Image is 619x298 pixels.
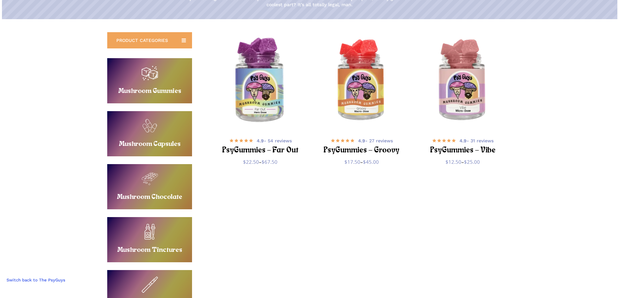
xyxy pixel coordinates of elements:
[213,33,308,129] a: PsyGummies - Far Out
[3,275,69,285] a: Switch back to The PsyGuys
[423,145,502,157] h2: PsyGummies – Vibe
[221,145,300,157] h2: PsyGummies – Far Out
[262,159,264,165] span: $
[243,159,246,165] span: $
[314,33,409,129] img: Strawberry macrodose magic mushroom gummies in a PsyGuys branded jar
[243,159,259,165] bdi: 22.50
[423,136,502,154] a: 4.9- 31 reviews PsyGummies – Vibe
[314,33,409,129] a: PsyGummies - Groovy
[464,159,480,165] bdi: 25.00
[415,33,510,129] img: Passionfruit microdose magic mushroom gummies in a PsyGuys branded jar
[459,138,467,143] b: 4.9
[257,137,292,144] span: - 54 reviews
[257,138,264,143] b: 4.9
[358,138,365,143] b: 4.9
[116,37,168,44] span: PRODUCT CATEGORIES
[423,157,502,166] span: –
[322,136,401,154] a: 4.9- 27 reviews PsyGummies – Groovy
[322,145,401,157] h2: PsyGummies – Groovy
[107,32,192,48] a: PRODUCT CATEGORIES
[363,159,379,165] bdi: 45.00
[262,159,277,165] bdi: 67.50
[344,159,360,165] bdi: 17.50
[363,159,366,165] span: $
[445,159,461,165] bdi: 12.50
[322,157,401,166] span: –
[344,159,347,165] span: $
[358,137,393,144] span: - 27 reviews
[415,33,510,129] a: PsyGummies - Vibe
[211,32,310,130] img: Blackberry hero dose magic mushroom gummies in a PsyGuys branded jar
[464,159,467,165] span: $
[221,157,300,166] span: –
[445,159,448,165] span: $
[459,137,494,144] span: - 31 reviews
[221,136,300,154] a: 4.9- 54 reviews PsyGummies – Far Out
